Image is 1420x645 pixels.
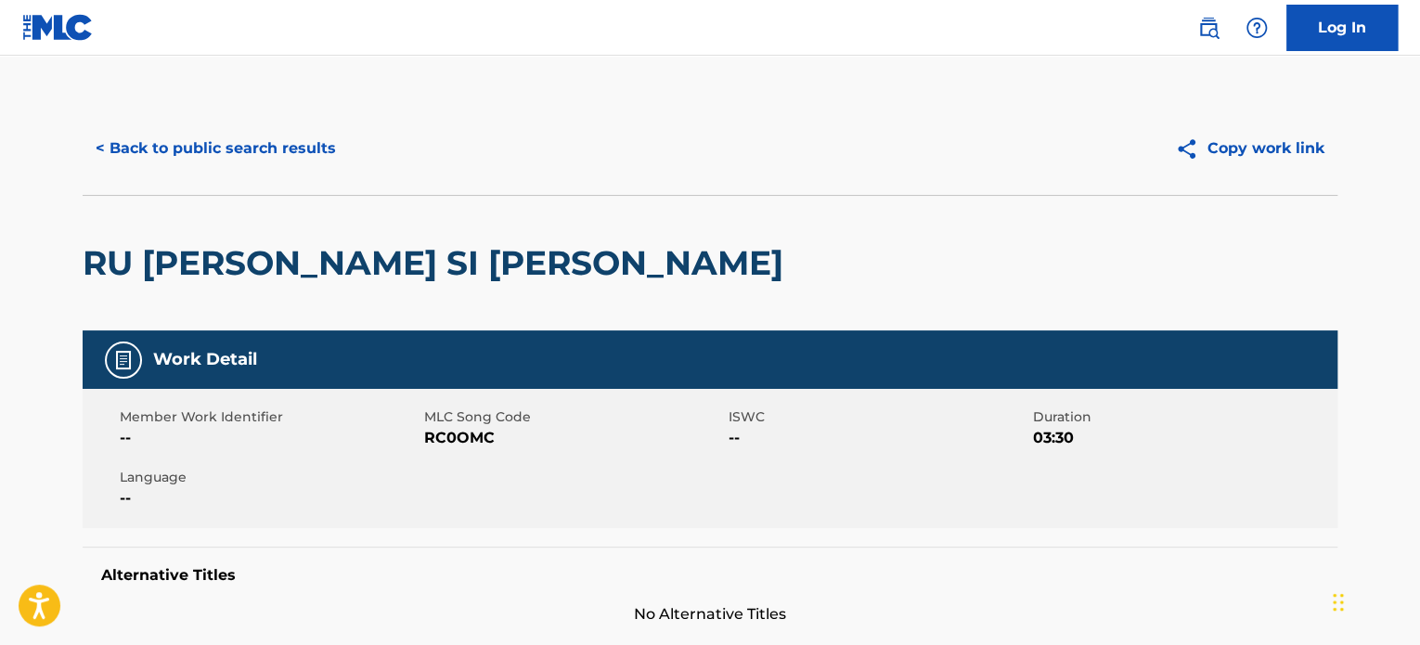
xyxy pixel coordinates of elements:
[120,487,420,510] span: --
[1033,407,1333,427] span: Duration
[1197,17,1220,39] img: search
[112,349,135,371] img: Work Detail
[1175,137,1207,161] img: Copy work link
[1246,17,1268,39] img: help
[83,603,1337,626] span: No Alternative Titles
[729,407,1028,427] span: ISWC
[83,242,793,284] h2: RU [PERSON_NAME] SI [PERSON_NAME]
[83,125,349,172] button: < Back to public search results
[424,407,724,427] span: MLC Song Code
[1286,5,1398,51] a: Log In
[1190,9,1227,46] a: Public Search
[424,427,724,449] span: RC0OMC
[120,407,420,427] span: Member Work Identifier
[1162,125,1337,172] button: Copy work link
[729,427,1028,449] span: --
[101,566,1319,585] h5: Alternative Titles
[1033,427,1333,449] span: 03:30
[1327,556,1420,645] iframe: Chat Widget
[120,427,420,449] span: --
[120,468,420,487] span: Language
[153,349,257,370] h5: Work Detail
[1238,9,1275,46] div: Help
[22,14,94,41] img: MLC Logo
[1333,574,1344,630] div: Drag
